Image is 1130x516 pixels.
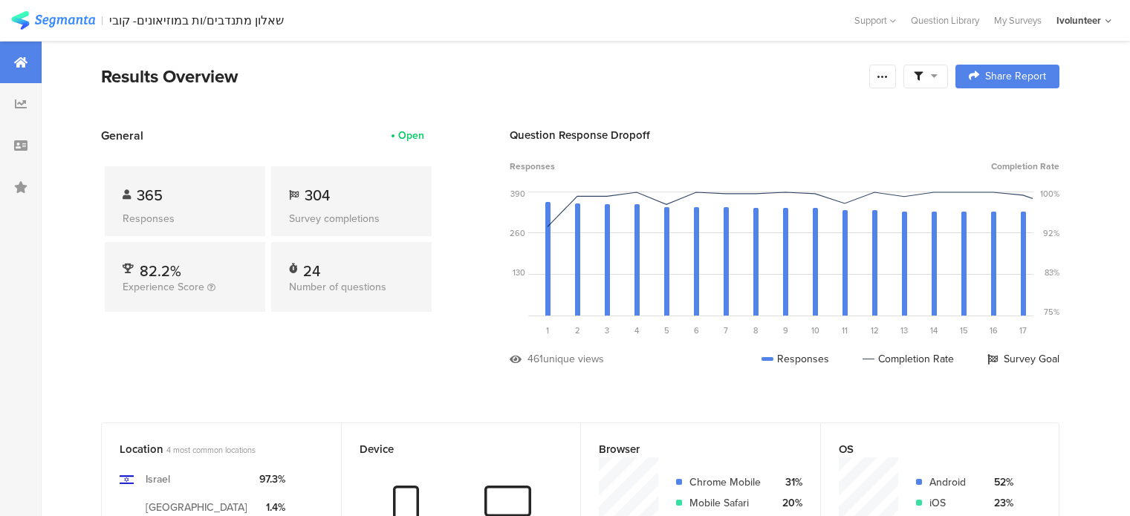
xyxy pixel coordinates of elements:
div: 31% [776,474,802,490]
span: 5 [664,324,669,336]
div: 260 [510,227,525,239]
span: 9 [783,324,788,336]
span: 6 [694,324,699,336]
img: segmanta logo [11,11,95,30]
span: 7 [724,324,728,336]
span: 12 [871,324,879,336]
span: 17 [1019,324,1027,336]
div: 97.3% [259,471,285,487]
div: Location [120,441,299,457]
span: 3 [605,324,609,336]
span: 11 [842,324,848,336]
div: | [101,12,103,29]
div: Survey completions [289,211,414,226]
div: 20% [776,495,802,511]
div: 23% [987,495,1013,511]
span: General [101,127,143,144]
span: Responses [510,160,555,173]
div: 130 [513,267,525,278]
span: 1 [546,324,549,336]
span: 4 [634,324,639,336]
div: OS [839,441,1017,457]
span: 4 most common locations [166,444,256,456]
div: Android [929,474,975,490]
span: Completion Rate [991,160,1059,173]
div: Responses [123,211,247,226]
div: 100% [1040,188,1059,200]
div: 24 [303,260,320,275]
div: Ivolunteer [1056,13,1101,27]
div: 461 [527,351,543,367]
div: Responses [762,351,829,367]
div: Device [360,441,539,457]
span: 10 [811,324,819,336]
div: שאלון מתנדבים/ות במוזיאונים- קובי [109,13,284,27]
div: Mobile Safari [689,495,764,511]
span: 304 [305,184,330,206]
span: 15 [960,324,968,336]
div: unique views [543,351,604,367]
div: Completion Rate [863,351,954,367]
div: 1.4% [259,500,285,515]
span: 16 [990,324,998,336]
div: 52% [987,474,1013,490]
a: Question Library [903,13,987,27]
span: 14 [930,324,938,336]
div: [GEOGRAPHIC_DATA] [146,500,247,515]
span: Number of questions [289,279,386,295]
div: Israel [146,471,170,487]
span: Experience Score [123,279,204,295]
div: Open [398,128,424,143]
a: My Surveys [987,13,1049,27]
span: 365 [137,184,163,206]
div: 83% [1045,267,1059,278]
span: 8 [753,324,758,336]
div: Results Overview [101,63,862,90]
div: Survey Goal [987,351,1059,367]
div: 92% [1043,227,1059,239]
div: Support [854,9,896,32]
div: Question Response Dropoff [510,127,1059,143]
div: iOS [929,495,975,511]
span: 2 [575,324,580,336]
div: 390 [510,188,525,200]
span: 13 [900,324,908,336]
div: 75% [1044,306,1059,318]
span: Share Report [985,71,1046,82]
span: 82.2% [140,260,181,282]
div: Browser [599,441,778,457]
div: Chrome Mobile [689,474,764,490]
